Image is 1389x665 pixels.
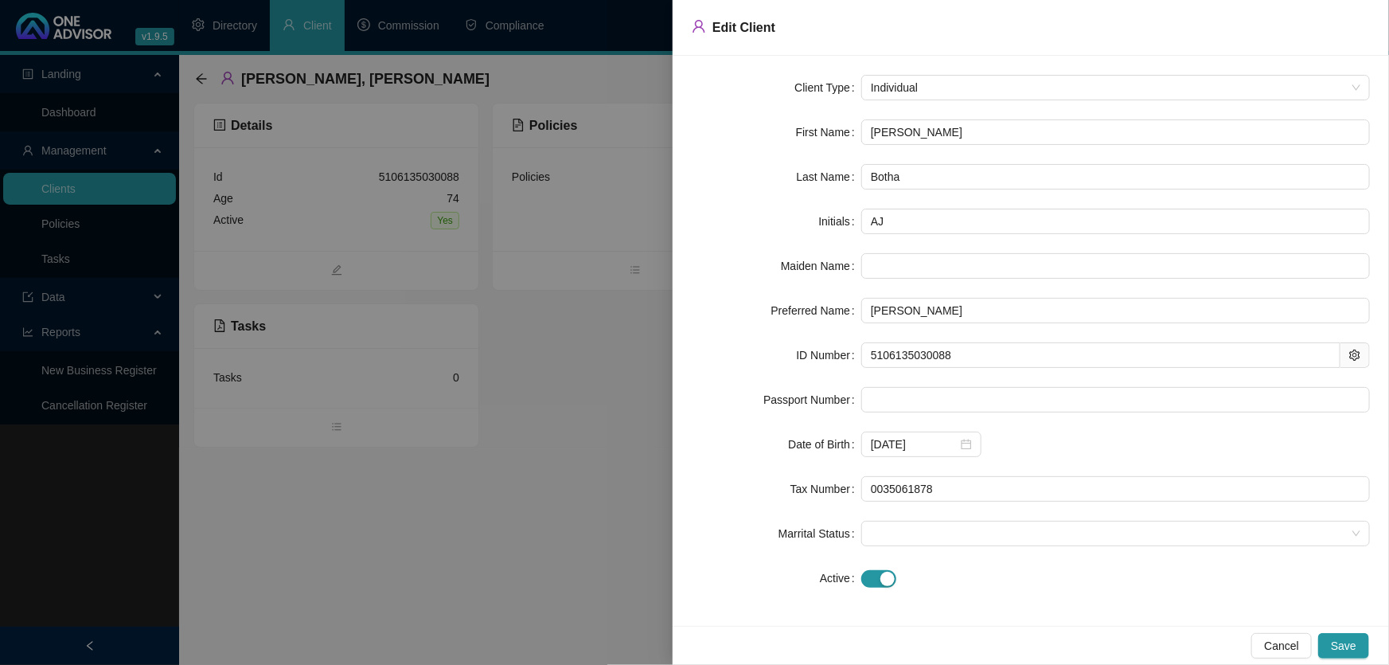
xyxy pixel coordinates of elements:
[790,476,861,502] label: Tax Number
[818,209,861,234] label: Initials
[1331,637,1356,655] span: Save
[1349,350,1360,361] span: setting
[778,521,861,546] label: Marrital Status
[712,21,775,34] span: Edit Client
[871,76,1360,100] span: Individual
[1264,637,1299,655] span: Cancel
[1318,633,1369,659] button: Save
[796,342,861,368] label: ID Number
[771,298,861,323] label: Preferred Name
[763,387,861,413] label: Passport Number
[820,565,861,591] label: Active
[871,436,958,453] input: Select date
[796,164,861,190] label: Last Name
[1251,633,1312,659] button: Cancel
[788,432,861,457] label: Date of Birth
[692,19,706,33] span: user
[781,253,861,279] label: Maiden Name
[794,75,861,100] label: Client Type
[796,119,861,145] label: First Name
